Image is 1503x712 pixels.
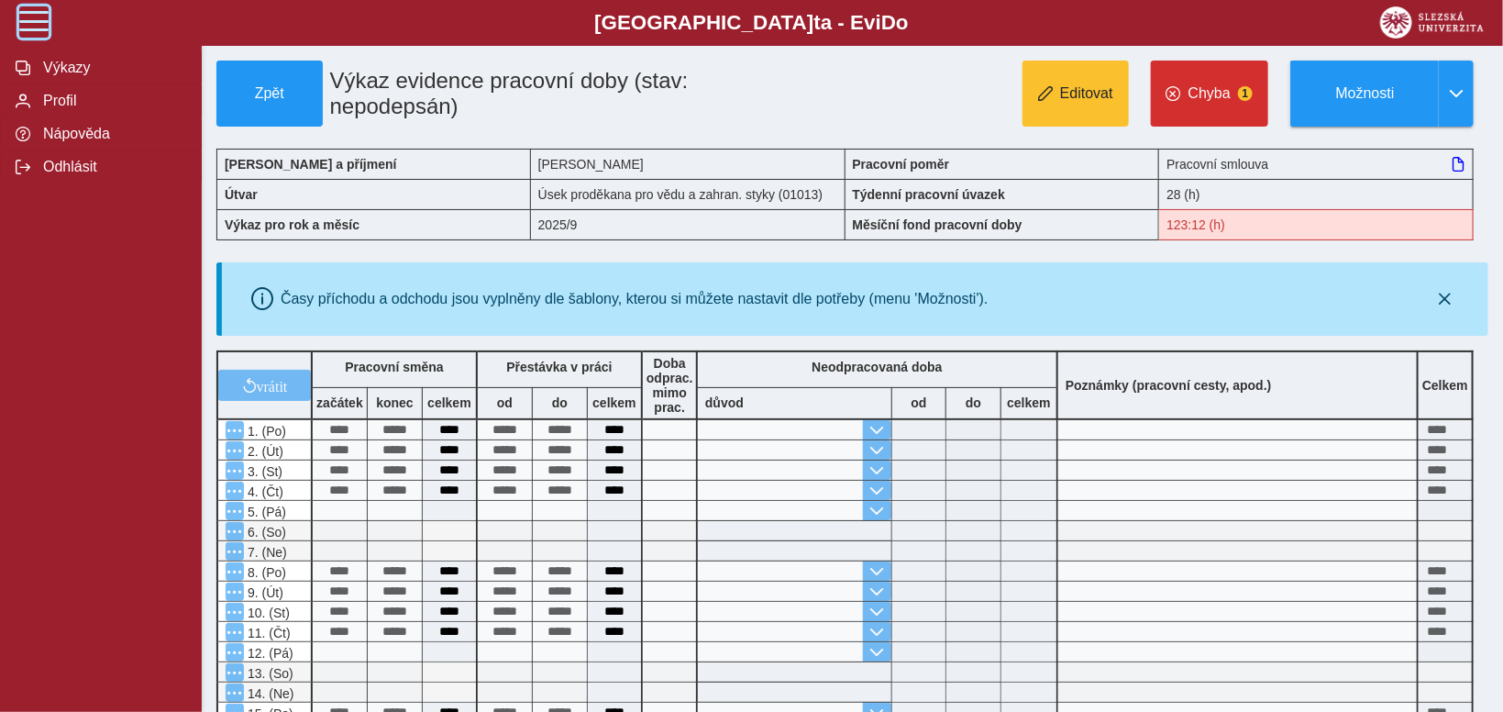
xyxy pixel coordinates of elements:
[226,663,244,682] button: Menu
[55,11,1448,35] b: [GEOGRAPHIC_DATA] a - Evi
[244,666,293,681] span: 13. (So)
[1290,61,1439,127] button: Možnosti
[225,217,359,232] b: Výkaz pro rok a měsíc
[1238,86,1253,101] span: 1
[1188,85,1231,102] span: Chyba
[531,209,845,240] div: 2025/9
[225,187,258,202] b: Útvar
[896,11,909,34] span: o
[216,61,323,127] button: Zpět
[1159,149,1474,179] div: Pracovní smlouva
[226,583,244,601] button: Menu
[853,217,1022,232] b: Měsíční fond pracovní doby
[853,157,950,172] b: Pracovní poměr
[226,502,244,520] button: Menu
[478,395,532,410] b: od
[1022,61,1129,127] button: Editovat
[226,623,244,641] button: Menu
[226,684,244,702] button: Menu
[244,606,290,620] span: 10. (St)
[38,126,186,142] span: Nápověda
[1422,378,1468,393] b: Celkem
[226,603,244,621] button: Menu
[244,686,294,701] span: 14. (Ne)
[531,149,845,179] div: [PERSON_NAME]
[892,395,945,410] b: od
[1306,85,1424,102] span: Možnosti
[1380,6,1484,39] img: logo_web_su.png
[1001,395,1056,410] b: celkem
[345,360,443,374] b: Pracovní směna
[225,157,396,172] b: [PERSON_NAME] a příjmení
[368,395,422,410] b: konec
[647,356,693,415] b: Doba odprac. mimo prac.
[226,482,244,500] button: Menu
[244,484,283,499] span: 4. (Čt)
[1058,378,1279,393] b: Poznámky (pracovní cesty, apod.)
[226,441,244,460] button: Menu
[38,93,186,109] span: Profil
[506,360,612,374] b: Přestávka v práci
[218,370,311,401] button: vrátit
[812,360,942,374] b: Neodpracovaná doba
[244,545,287,560] span: 7. (Ne)
[1151,61,1268,127] button: Chyba1
[226,421,244,439] button: Menu
[1159,209,1474,240] div: Fond pracovní doby (123:12 h) a součet hodin (126 h) se neshodují!
[533,395,587,410] b: do
[244,565,286,580] span: 8. (Po)
[946,395,1000,410] b: do
[244,424,286,439] span: 1. (Po)
[588,395,641,410] b: celkem
[531,179,845,209] div: Úsek proděkana pro vědu a zahran. styky (01013)
[38,60,186,76] span: Výkazy
[244,464,282,479] span: 3. (St)
[226,462,244,480] button: Menu
[423,395,476,410] b: celkem
[1060,85,1113,102] span: Editovat
[244,444,283,459] span: 2. (Út)
[244,585,283,600] span: 9. (Út)
[226,562,244,581] button: Menu
[281,291,989,307] div: Časy příchodu a odchodu jsou vyplněny dle šablony, kterou si můžete nastavit dle potřeby (menu 'M...
[244,505,286,519] span: 5. (Pá)
[323,61,746,127] h1: Výkaz evidence pracovní doby (stav: nepodepsán)
[244,525,286,540] span: 6. (So)
[853,187,1006,202] b: Týdenní pracovní úvazek
[257,378,288,393] span: vrátit
[226,542,244,561] button: Menu
[226,643,244,662] button: Menu
[226,522,244,540] button: Menu
[881,11,896,34] span: D
[225,85,315,102] span: Zpět
[313,395,367,410] b: začátek
[813,11,820,34] span: t
[1159,179,1474,209] div: 28 (h)
[244,626,291,640] span: 11. (Čt)
[244,646,293,661] span: 12. (Pá)
[38,159,186,175] span: Odhlásit
[705,395,744,410] b: důvod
